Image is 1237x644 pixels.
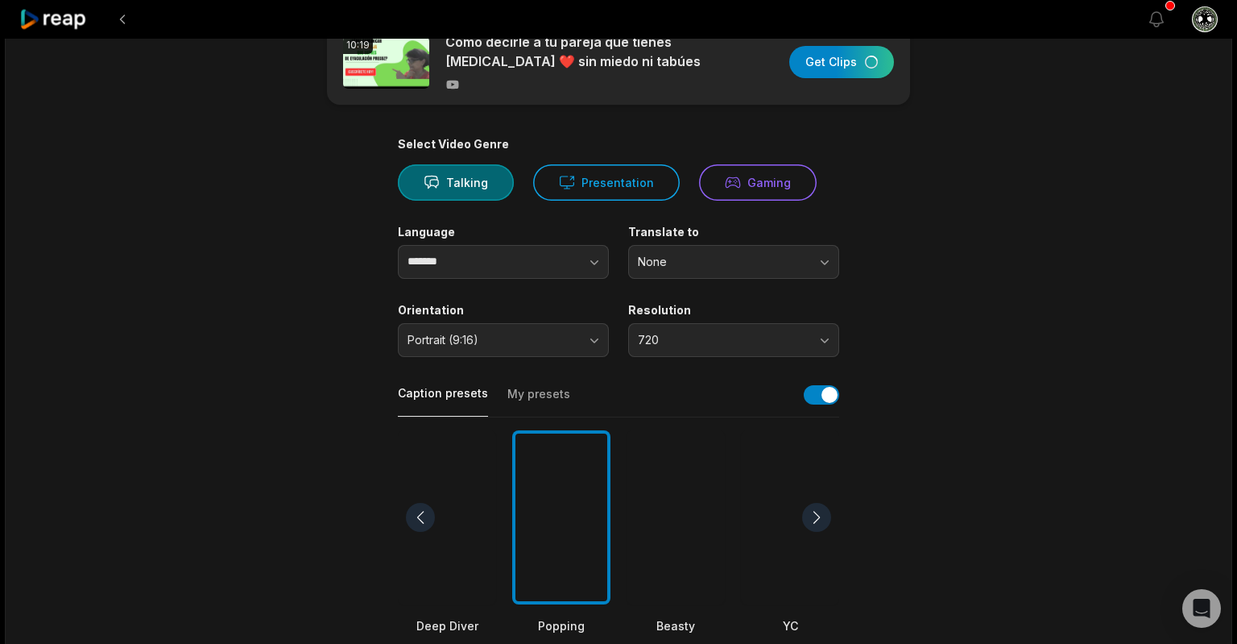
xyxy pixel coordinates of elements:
[507,386,570,417] button: My presets
[638,333,807,347] span: 720
[628,225,839,239] label: Translate to
[445,32,723,71] p: Cómo decirle a tu pareja que tienes [MEDICAL_DATA] ❤️ sin miedo ni tabúes
[627,617,725,634] div: Beasty
[408,333,577,347] span: Portrait (9:16)
[638,255,807,269] span: None
[628,245,839,279] button: None
[628,303,839,318] label: Resolution
[398,385,488,417] button: Caption presets
[343,36,373,54] div: 10:19
[512,617,610,634] div: Popping
[789,46,894,78] button: Get Clips
[398,137,839,152] div: Select Video Genre
[741,617,839,634] div: YC
[398,617,496,634] div: Deep Diver
[398,225,609,239] label: Language
[398,323,609,357] button: Portrait (9:16)
[699,164,817,201] button: Gaming
[398,164,514,201] button: Talking
[533,164,680,201] button: Presentation
[1182,589,1221,628] div: Open Intercom Messenger
[398,303,609,318] label: Orientation
[628,323,839,357] button: 720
